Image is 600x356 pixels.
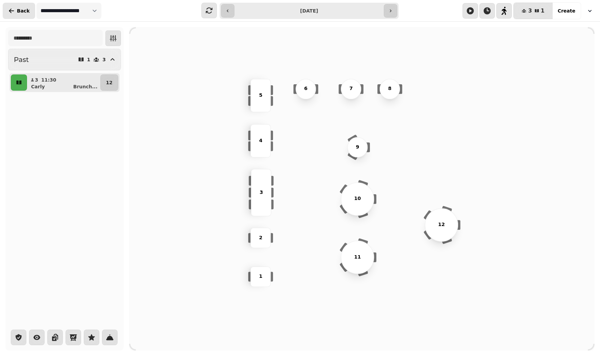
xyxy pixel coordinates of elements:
[17,8,30,13] span: Back
[259,189,263,196] p: 3
[558,8,575,13] span: Create
[31,83,45,90] p: Carly
[102,57,106,62] p: 3
[3,3,35,19] button: Back
[354,196,361,203] p: 10
[100,74,118,91] button: 12
[41,76,56,83] p: 11:30
[304,85,307,93] p: 6
[87,57,91,62] p: 1
[73,83,98,90] p: Brunch ...
[349,85,353,93] p: 7
[14,55,29,64] h2: Past
[438,221,445,229] p: 12
[354,254,361,261] p: 11
[528,8,532,14] span: 3
[259,92,262,99] p: 5
[356,144,359,151] p: 9
[541,8,545,14] span: 1
[8,49,121,70] button: Past13
[106,79,112,86] p: 12
[388,85,392,93] p: 8
[552,3,581,19] button: Create
[259,273,262,281] p: 1
[34,76,39,83] p: 3
[259,137,262,144] p: 4
[514,3,552,19] button: 31
[259,234,262,242] p: 2
[28,74,99,91] button: 311:30CarlyBrunch...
